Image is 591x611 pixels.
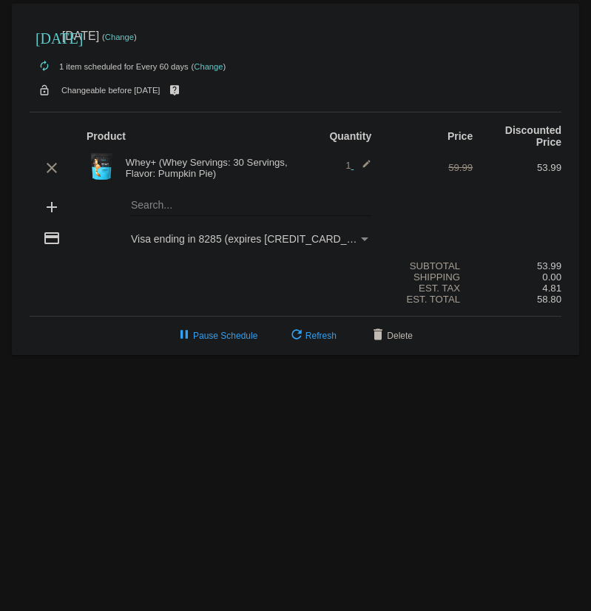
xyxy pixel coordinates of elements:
small: Changeable before [DATE] [61,86,161,95]
div: Est. Tax [384,283,473,294]
strong: Price [448,130,473,142]
span: Pause Schedule [175,331,257,341]
span: Refresh [288,331,337,341]
mat-icon: autorenew [36,58,53,75]
input: Search... [131,200,371,212]
mat-icon: credit_card [43,229,61,247]
span: 0.00 [542,271,561,283]
mat-icon: refresh [288,327,305,345]
span: Visa ending in 8285 (expires [CREDIT_CARD_DATA]) [131,233,379,245]
mat-icon: clear [43,159,61,177]
span: 1 [345,160,371,171]
a: Change [105,33,134,41]
mat-icon: edit [354,159,371,177]
small: ( ) [192,62,226,71]
strong: Quantity [329,130,371,142]
mat-icon: lock_open [36,81,53,100]
mat-select: Payment Method [131,233,371,245]
div: Whey+ (Whey Servings: 30 Servings, Flavor: Pumpkin Pie) [118,157,296,179]
button: Delete [357,323,425,349]
strong: Product [87,130,126,142]
span: 58.80 [537,294,561,305]
mat-icon: delete [369,327,387,345]
small: 1 item scheduled for Every 60 days [30,62,189,71]
mat-icon: live_help [166,81,183,100]
button: Pause Schedule [163,323,269,349]
button: Refresh [276,323,348,349]
div: 53.99 [473,162,561,173]
mat-icon: pause [175,327,193,345]
img: Image-1-Carousel-Whey-2lb-Pumpkin-Pie-no-badge.png [87,152,116,181]
span: Delete [369,331,413,341]
div: Subtotal [384,260,473,271]
div: Shipping [384,271,473,283]
mat-icon: [DATE] [36,28,53,46]
div: 53.99 [473,260,561,271]
a: Change [194,62,223,71]
div: Est. Total [384,294,473,305]
strong: Discounted Price [505,124,561,148]
span: 4.81 [542,283,561,294]
mat-icon: add [43,198,61,216]
small: ( ) [102,33,137,41]
div: 59.99 [384,162,473,173]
